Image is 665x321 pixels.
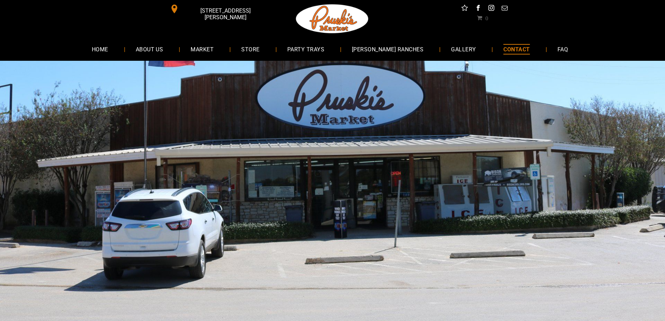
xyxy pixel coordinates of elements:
[277,40,335,58] a: PARTY TRAYS
[493,40,540,58] a: CONTACT
[500,3,509,14] a: email
[81,40,119,58] a: HOME
[473,3,482,14] a: facebook
[341,40,434,58] a: [PERSON_NAME] RANCHES
[487,3,496,14] a: instagram
[125,40,174,58] a: ABOUT US
[547,40,578,58] a: FAQ
[231,40,270,58] a: STORE
[180,4,270,24] span: [STREET_ADDRESS][PERSON_NAME]
[165,3,272,14] a: [STREET_ADDRESS][PERSON_NAME]
[460,3,469,14] a: Social network
[180,40,224,58] a: MARKET
[485,15,488,21] span: 0
[441,40,486,58] a: GALLERY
